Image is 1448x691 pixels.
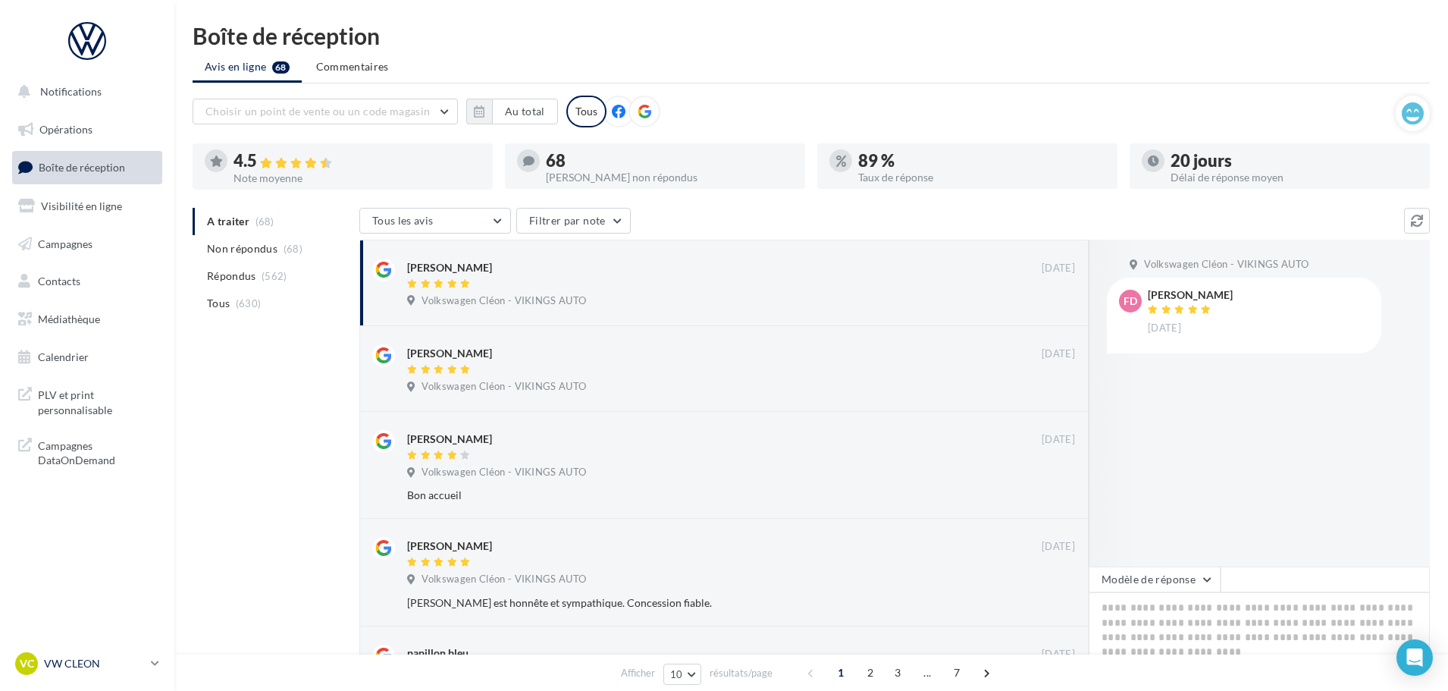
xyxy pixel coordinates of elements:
span: Non répondus [207,241,277,256]
a: Campagnes [9,228,165,260]
span: 10 [670,668,683,680]
a: Contacts [9,265,165,297]
button: Au total [466,99,558,124]
span: Notifications [40,85,102,98]
span: Volkswagen Cléon - VIKINGS AUTO [422,294,586,308]
span: 7 [945,661,969,685]
div: Délai de réponse moyen [1171,172,1418,183]
span: Campagnes DataOnDemand [38,435,156,468]
div: [PERSON_NAME] [1148,290,1233,300]
span: Volkswagen Cléon - VIKINGS AUTO [422,573,586,586]
span: Calendrier [38,350,89,363]
div: papillon bleu [407,645,469,661]
p: VW CLEON [44,656,145,671]
span: Campagnes [38,237,92,250]
div: [PERSON_NAME] non répondus [546,172,793,183]
span: Boîte de réception [39,161,125,174]
button: Tous les avis [359,208,511,234]
span: Commentaires [316,60,389,73]
span: Répondus [207,269,256,284]
span: 3 [885,661,910,685]
a: PLV et print personnalisable [9,378,165,423]
div: [PERSON_NAME] est honnête et sympathique. Concession fiable. [407,595,976,611]
span: [DATE] [1148,322,1181,335]
a: Boîte de réception [9,151,165,184]
span: Afficher [621,666,655,680]
button: Filtrer par note [516,208,631,234]
div: 89 % [858,152,1105,169]
div: Note moyenne [233,173,481,184]
button: Au total [492,99,558,124]
span: (630) [236,297,262,309]
span: Visibilité en ligne [41,199,122,212]
span: Opérations [39,123,92,136]
div: 4.5 [233,152,481,170]
span: Fd [1124,294,1137,309]
a: Campagnes DataOnDemand [9,429,165,474]
span: VC [20,656,34,671]
a: Calendrier [9,341,165,373]
a: VC VW CLEON [12,649,162,678]
span: [DATE] [1042,648,1075,661]
div: [PERSON_NAME] [407,260,492,275]
span: résultats/page [710,666,773,680]
button: Choisir un point de vente ou un code magasin [193,99,458,124]
div: Tous [566,96,606,127]
span: [DATE] [1042,347,1075,361]
div: Taux de réponse [858,172,1105,183]
div: [PERSON_NAME] [407,432,492,447]
span: Choisir un point de vente ou un code magasin [205,105,430,118]
a: Médiathèque [9,303,165,335]
div: 68 [546,152,793,169]
span: Tous [207,296,230,311]
button: Modèle de réponse [1089,567,1221,592]
span: [DATE] [1042,433,1075,447]
span: Contacts [38,275,80,287]
a: Visibilité en ligne [9,190,165,222]
span: [DATE] [1042,262,1075,275]
span: [DATE] [1042,540,1075,554]
div: [PERSON_NAME] [407,539,492,554]
span: Volkswagen Cléon - VIKINGS AUTO [422,466,586,479]
div: [PERSON_NAME] [407,346,492,361]
span: (562) [262,270,287,282]
button: 10 [663,664,702,685]
span: 1 [829,661,853,685]
span: Volkswagen Cléon - VIKINGS AUTO [1144,258,1309,272]
span: ... [915,661,939,685]
span: Volkswagen Cléon - VIKINGS AUTO [422,380,586,394]
span: (68) [284,243,302,255]
div: Bon accueil [407,488,976,503]
span: Médiathèque [38,313,100,325]
a: Opérations [9,114,165,146]
button: Notifications [9,76,159,108]
div: Open Intercom Messenger [1396,639,1433,676]
span: PLV et print personnalisable [38,385,156,417]
span: Tous les avis [372,214,434,227]
div: 20 jours [1171,152,1418,169]
span: 2 [858,661,882,685]
div: Boîte de réception [193,24,1430,47]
